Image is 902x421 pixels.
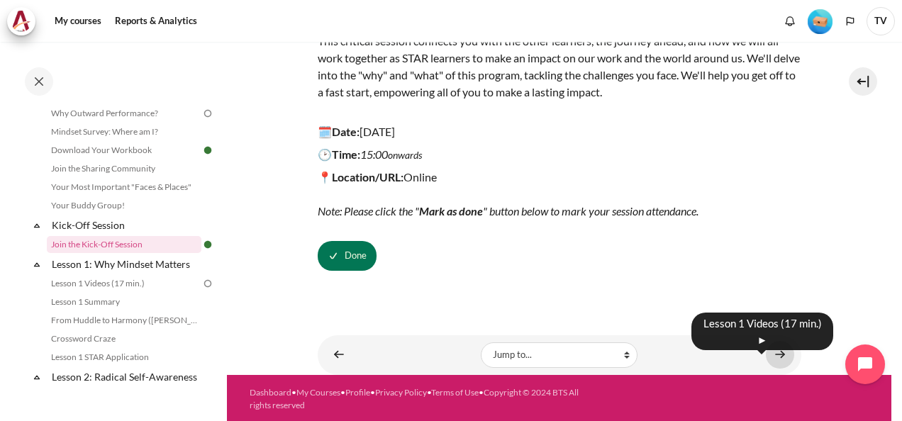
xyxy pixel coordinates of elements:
p: [DATE] [318,123,801,140]
div: Show notification window with no new notifications [779,11,801,32]
a: Join the Kick-Off Session [47,236,201,253]
img: To do [201,107,214,120]
strong: 🗓️Date: [318,125,360,138]
strong: Mark as done [419,204,483,218]
strong: 🕑Time: [318,147,360,161]
a: Copyright © 2024 BTS All rights reserved [250,387,579,410]
a: Join the Sharing Community [47,160,201,177]
a: My courses [50,7,106,35]
a: Privacy Policy [375,387,427,398]
a: Kick-Off Session [50,215,201,235]
img: Level #1 [808,9,833,34]
a: From Huddle to Harmony ([PERSON_NAME]'s Story) [47,312,201,329]
img: Done [201,144,214,157]
div: • • • • • [250,386,582,412]
a: Terms of Use [431,387,479,398]
button: Join the Kick-Off Session is marked as done. Press to undo. [318,241,377,271]
span: Collapse [30,218,44,232]
a: Lesson 1 Summary [47,293,201,310]
a: Profile [345,387,370,398]
em: Note: Please click the " " button below to mark your session attendance. [318,204,698,218]
a: Lesson 2: Radical Self-Awareness [50,367,201,386]
img: Done [201,238,214,251]
a: Your Buddy Group! [47,197,201,214]
em: onwards [388,149,422,161]
p: This critical session connects you with the other learners, the journey ahead, and how we will al... [318,16,801,118]
iframe: Join the Kick-Off Session [318,292,801,293]
div: Lesson 1 Videos (17 min.) ► [691,313,833,350]
a: Lesson 1 Videos (17 min.) [47,275,201,292]
img: Architeck [11,11,31,32]
a: My Courses [296,387,340,398]
a: Level #1 [802,8,838,34]
em: 15:00 [360,147,388,161]
a: Lesson 1: Why Mindset Matters [50,254,201,274]
div: Level #1 [808,8,833,34]
a: Architeck Architeck [7,7,43,35]
a: Dashboard [250,387,291,398]
a: Download Your Workbook [47,142,201,159]
a: Reports & Analytics [110,7,202,35]
a: Lesson 1 STAR Application [47,349,201,366]
span: Collapse [30,370,44,384]
a: Mindset Survey: Where am I? [47,123,201,140]
span: Collapse [30,257,44,271]
span: TV [867,7,895,35]
span: Done [345,249,367,263]
a: User menu [867,7,895,35]
img: To do [201,277,214,290]
span: Online [318,170,698,218]
strong: 📍Location/URL: [318,170,403,184]
a: Crossword Craze [47,330,201,347]
a: Your Most Important "Faces & Places" [47,179,201,196]
button: Languages [840,11,861,32]
a: Why Outward Performance? [47,105,201,122]
a: ◄ Your Buddy Group! [325,341,353,369]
